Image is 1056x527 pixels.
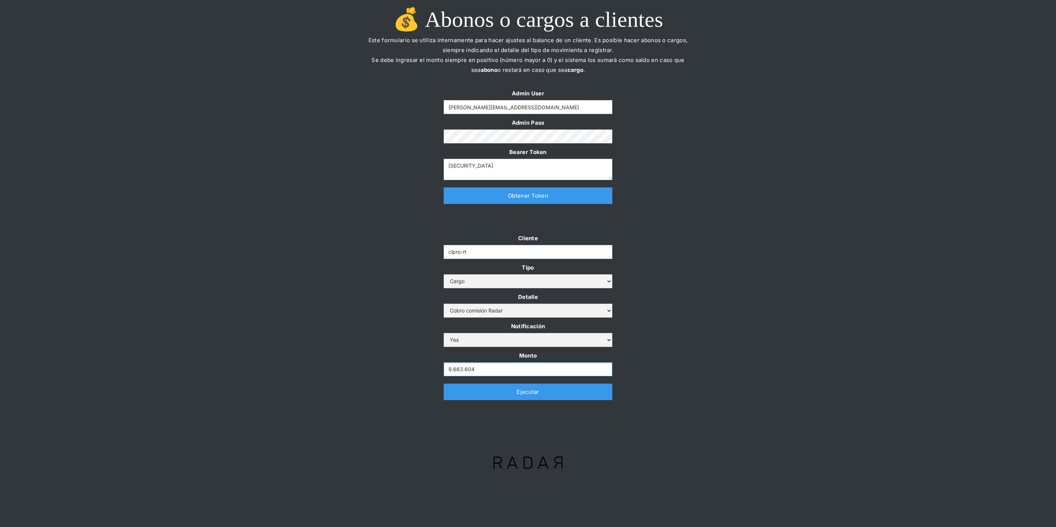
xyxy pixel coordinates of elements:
[444,88,612,98] label: Admin User
[568,66,584,73] strong: cargo
[444,321,612,331] label: Notificación
[444,384,612,400] a: Ejecutar
[444,351,612,361] label: Monto
[481,66,498,73] strong: abono
[481,444,575,481] img: Logo Radar
[444,245,612,259] input: Example Text
[363,35,693,85] p: Este formulario se utiliza internamente para hacer ajustes al balance de un cliente. Es posible h...
[444,362,612,376] input: Monto
[444,147,612,157] label: Bearer Token
[444,187,612,204] a: Obtener Token
[444,233,612,243] label: Cliente
[444,263,612,272] label: Tipo
[444,233,612,376] form: Form
[363,7,693,32] h1: 💰 Abonos o cargos a clientes
[444,100,612,114] input: Example Text
[444,88,612,180] form: Form
[444,292,612,302] label: Detalle
[444,118,612,128] label: Admin Pass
